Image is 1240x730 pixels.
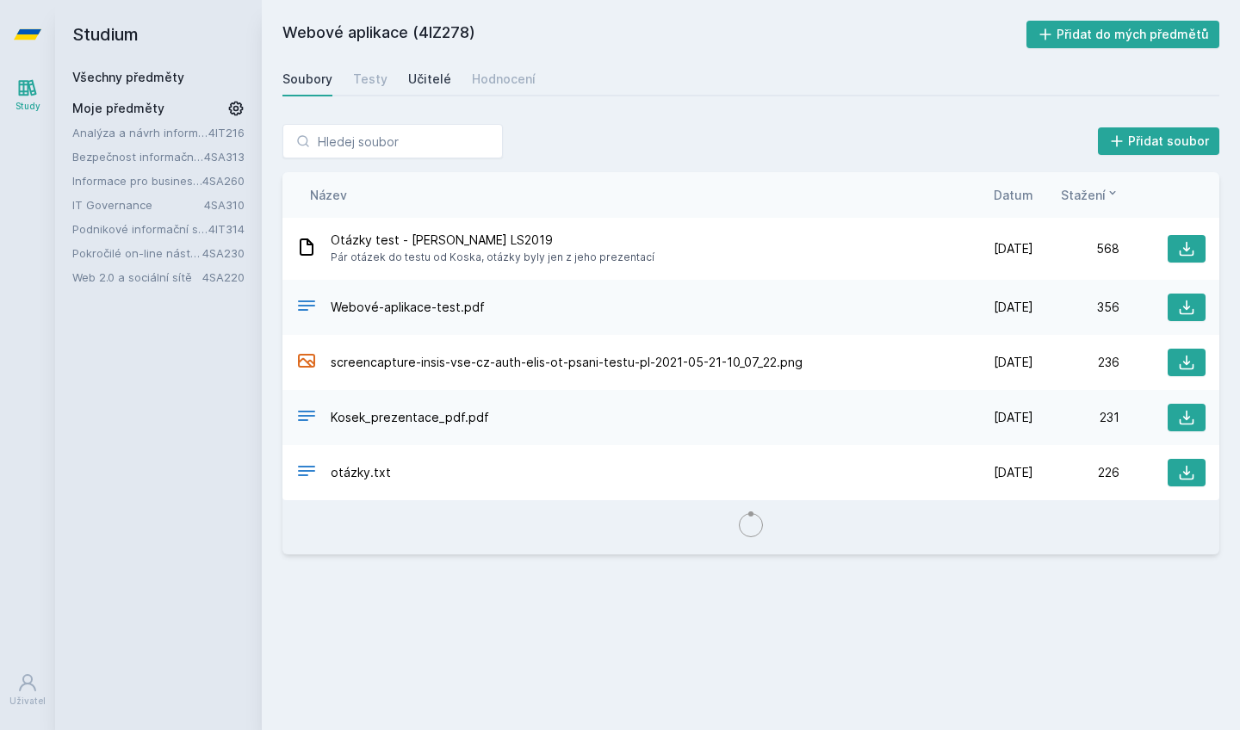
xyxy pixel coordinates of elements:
a: Testy [353,62,387,96]
span: [DATE] [994,240,1033,257]
input: Hledej soubor [282,124,503,158]
div: PDF [296,295,317,320]
div: PDF [296,405,317,430]
a: Soubory [282,62,332,96]
h2: Webové aplikace (4IZ278) [282,21,1026,48]
a: 4SA313 [204,150,245,164]
span: Webové-aplikace-test.pdf [331,299,485,316]
div: Testy [353,71,387,88]
button: Název [310,186,347,204]
div: Uživatel [9,695,46,708]
span: [DATE] [994,354,1033,371]
a: Informace pro business (v angličtině) [72,172,202,189]
div: 236 [1033,354,1119,371]
div: TXT [296,461,317,486]
div: 356 [1033,299,1119,316]
span: screencapture-insis-vse-cz-auth-elis-ot-psani-testu-pl-2021-05-21-10_07_22.png [331,354,803,371]
a: Učitelé [408,62,451,96]
button: Přidat do mých předmětů [1026,21,1220,48]
span: [DATE] [994,299,1033,316]
a: 4IT314 [208,222,245,236]
a: 4IT216 [208,126,245,139]
button: Datum [994,186,1033,204]
div: PNG [296,350,317,375]
span: [DATE] [994,464,1033,481]
span: Pár otázek do testu od Koska, otázky byly jen z jeho prezentací [331,249,654,266]
a: Pokročilé on-line nástroje pro analýzu a zpracování informací [72,244,202,262]
span: Otázky test - [PERSON_NAME] LS2019 [331,232,654,249]
a: Hodnocení [472,62,536,96]
a: Uživatel [3,664,52,716]
button: Stažení [1061,186,1119,204]
div: 231 [1033,409,1119,426]
a: 4SA310 [204,198,245,212]
div: Učitelé [408,71,451,88]
div: Hodnocení [472,71,536,88]
a: 4SA230 [202,246,245,260]
span: otázky.txt [331,464,391,481]
button: Přidat soubor [1098,127,1220,155]
a: 4SA220 [202,270,245,284]
span: [DATE] [994,409,1033,426]
div: Soubory [282,71,332,88]
a: Web 2.0 a sociální sítě [72,269,202,286]
a: Bezpečnost informačních systémů [72,148,204,165]
a: Podnikové informační systémy [72,220,208,238]
div: Study [15,100,40,113]
span: Stažení [1061,186,1106,204]
a: Study [3,69,52,121]
div: 226 [1033,464,1119,481]
a: Analýza a návrh informačních systémů [72,124,208,141]
a: Všechny předměty [72,70,184,84]
span: Moje předměty [72,100,164,117]
a: 4SA260 [202,174,245,188]
div: 568 [1033,240,1119,257]
span: Kosek_prezentace_pdf.pdf [331,409,489,426]
a: IT Governance [72,196,204,213]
